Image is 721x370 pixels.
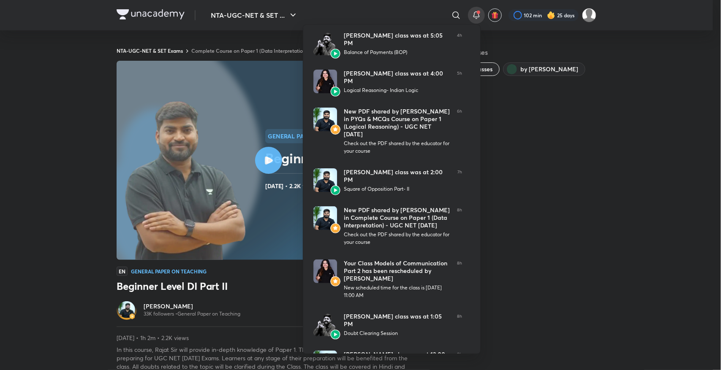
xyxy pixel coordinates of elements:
div: New PDF shared by [PERSON_NAME] in Complete Course on Paper 1 (Data Interpretation) - UGC NET [DATE] [344,206,450,229]
div: [PERSON_NAME] class was at 5:05 PM [344,32,450,47]
a: AvatarAvatar[PERSON_NAME] class was at 5:05 PMBalance of Payments (BOP)4h [303,25,472,63]
div: New scheduled time for the class is [DATE] 11:00 AM [344,284,450,299]
div: Doubt Clearing Session [344,329,450,337]
img: Avatar [313,168,337,192]
div: Check out the PDF shared by the educator for your course [344,140,450,155]
img: Avatar [313,70,337,93]
div: [PERSON_NAME] class was at 4:00 PM [344,70,450,85]
a: AvatarAvatar[PERSON_NAME] class was at 1:05 PMDoubt Clearing Session8h [303,306,472,344]
img: Avatar [330,276,340,286]
span: 8h [457,259,462,299]
a: AvatarAvatar[PERSON_NAME] class was at 2:00 PMSquare of Opposition Part- II7h [303,162,472,200]
div: Your Class Models of Communication Part 2 has been rescheduled by [PERSON_NAME] [344,259,450,282]
a: AvatarAvatarNew PDF shared by [PERSON_NAME] in Complete Course on Paper 1 (Data Interpretation) -... [303,200,472,253]
span: 4h [457,32,462,56]
span: 8h [457,206,462,246]
img: Avatar [313,32,337,55]
img: Avatar [330,124,340,135]
img: Avatar [313,313,337,336]
div: [PERSON_NAME] class was at 12:00 PM [344,351,450,366]
div: Logical Reasoning- Indian Logic [344,86,450,94]
img: Avatar [330,49,340,59]
div: Balance of Payments (BOP) [344,49,450,56]
img: Avatar [330,86,340,97]
span: 7h [457,168,462,193]
img: Avatar [313,206,337,230]
a: AvatarAvatarNew PDF shared by [PERSON_NAME] in PYQs & MCQs Course on Paper 1 (Logical Reasoning) ... [303,101,472,162]
a: AvatarAvatarYour Class Models of Communication Part 2 has been rescheduled by [PERSON_NAME]New sc... [303,253,472,306]
img: Avatar [330,223,340,233]
div: Check out the PDF shared by the educator for your course [344,231,450,246]
img: Avatar [330,329,340,340]
img: Avatar [313,259,337,283]
span: 8h [457,313,462,337]
div: New PDF shared by [PERSON_NAME] in PYQs & MCQs Course on Paper 1 (Logical Reasoning) - UGC NET [D... [344,108,450,138]
a: AvatarAvatar[PERSON_NAME] class was at 4:00 PMLogical Reasoning- Indian Logic5h [303,63,472,101]
img: Avatar [330,185,340,195]
img: Avatar [313,108,337,131]
span: 6h [457,108,462,155]
div: Square of Opposition Part- II [344,185,451,193]
div: [PERSON_NAME] class was at 2:00 PM [344,168,451,184]
div: [PERSON_NAME] class was at 1:05 PM [344,313,450,328]
span: 5h [457,70,462,94]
